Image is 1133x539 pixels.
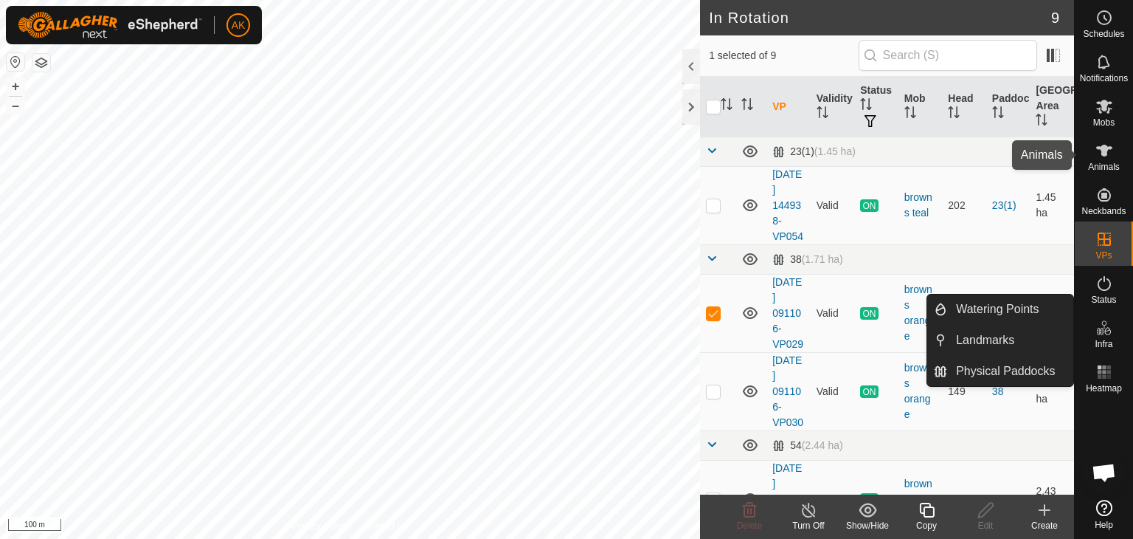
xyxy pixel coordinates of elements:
[1030,166,1074,244] td: 1.45 ha
[904,190,937,221] div: browns teal
[992,493,1004,505] a: 54
[838,519,897,532] div: Show/Hide
[992,385,1004,397] a: 38
[927,295,1073,324] li: Watering Points
[814,145,856,157] span: (1.45 ha)
[1095,251,1112,260] span: VPs
[942,77,986,137] th: Head
[32,54,50,72] button: Map Layers
[904,476,937,523] div: browns purple
[860,385,878,398] span: ON
[1091,295,1116,304] span: Status
[1030,352,1074,430] td: 1.26 ha
[860,493,878,506] span: ON
[942,166,986,244] td: 202
[772,276,803,350] a: [DATE] 091106-VP029
[992,199,1016,211] a: 23(1)
[947,357,1073,386] a: Physical Paddocks
[772,439,843,452] div: 54
[1095,340,1112,349] span: Infra
[992,109,1004,120] p-sorticon: Activate to sort
[292,520,347,533] a: Privacy Policy
[956,519,1015,532] div: Edit
[860,199,878,212] span: ON
[942,460,986,538] td: 142
[811,274,855,352] td: Valid
[947,326,1073,355] a: Landmarks
[1030,77,1074,137] th: [GEOGRAPHIC_DATA] Area
[986,77,1030,137] th: Paddock
[7,78,24,95] button: +
[1030,274,1074,352] td: 1.26 ha
[7,53,24,71] button: Reset Map
[817,109,828,120] p-sorticon: Activate to sort
[737,521,763,531] span: Delete
[1088,162,1120,171] span: Animals
[772,168,803,242] a: [DATE] 144938-VP054
[811,166,855,244] td: Valid
[1093,118,1115,127] span: Mobs
[766,77,811,137] th: VP
[942,352,986,430] td: 149
[947,295,1073,324] a: Watering Points
[709,48,858,63] span: 1 selected of 9
[1075,494,1133,535] a: Help
[1036,116,1047,128] p-sorticon: Activate to sort
[811,352,855,430] td: Valid
[927,326,1073,355] li: Landmarks
[1015,519,1074,532] div: Create
[721,100,732,112] p-sorticon: Activate to sort
[942,274,986,352] td: 1
[18,12,202,38] img: Gallagher Logo
[7,97,24,114] button: –
[948,109,960,120] p-sorticon: Activate to sort
[772,462,803,536] a: [DATE] 153555-VP055
[904,282,937,344] div: browns orange
[709,9,1051,27] h2: In Rotation
[859,40,1037,71] input: Search (S)
[811,460,855,538] td: Valid
[232,18,246,33] span: AK
[860,100,872,112] p-sorticon: Activate to sort
[904,360,937,422] div: browns orange
[898,77,943,137] th: Mob
[956,363,1055,380] span: Physical Paddocks
[772,354,803,428] a: [DATE] 091106-VP030
[364,520,408,533] a: Contact Us
[1086,384,1122,393] span: Heatmap
[802,253,843,265] span: (1.71 ha)
[1081,207,1126,216] span: Neckbands
[897,519,956,532] div: Copy
[1082,450,1126,495] div: Open chat
[927,357,1073,386] li: Physical Paddocks
[904,109,916,120] p-sorticon: Activate to sort
[779,519,838,532] div: Turn Off
[1083,30,1124,38] span: Schedules
[741,100,753,112] p-sorticon: Activate to sort
[1030,460,1074,538] td: 2.43 ha
[854,77,898,137] th: Status
[1051,7,1059,29] span: 9
[802,439,843,451] span: (2.44 ha)
[772,253,843,266] div: 38
[956,332,1014,349] span: Landmarks
[860,307,878,320] span: ON
[1095,521,1113,529] span: Help
[772,145,856,158] div: 23(1)
[811,77,855,137] th: Validity
[956,301,1039,318] span: Watering Points
[1080,74,1128,83] span: Notifications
